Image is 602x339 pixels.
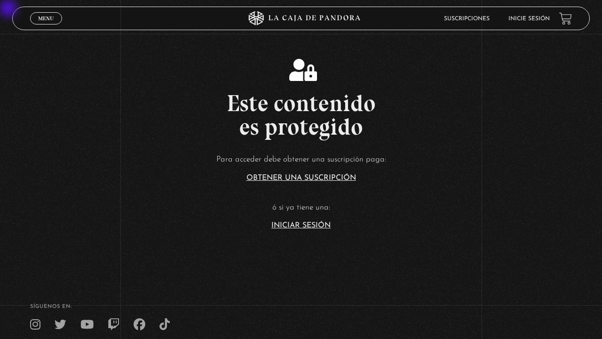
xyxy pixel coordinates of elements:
[559,12,572,25] a: View your shopping cart
[508,16,550,22] a: Inicie sesión
[444,16,490,22] a: Suscripciones
[38,16,54,21] span: Menu
[246,174,356,182] a: Obtener una suscripción
[30,304,572,309] h4: SÍguenos en:
[271,222,331,229] a: Iniciar Sesión
[35,24,57,30] span: Cerrar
